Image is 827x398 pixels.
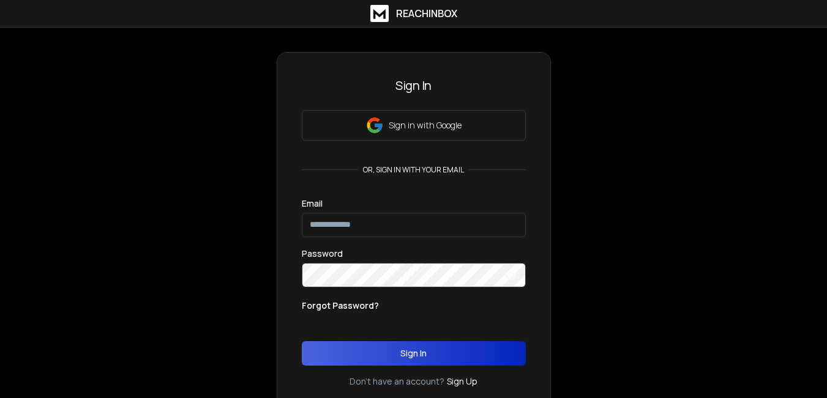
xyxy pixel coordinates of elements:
[302,249,343,258] label: Password
[370,5,389,22] img: logo
[302,341,526,366] button: Sign In
[358,165,469,175] p: or, sign in with your email
[302,77,526,94] h3: Sign In
[447,375,477,388] a: Sign Up
[302,199,323,208] label: Email
[396,6,457,21] h1: ReachInbox
[350,375,444,388] p: Don't have an account?
[389,119,462,131] p: Sign in with Google
[302,300,379,312] p: Forgot Password?
[302,110,526,141] button: Sign in with Google
[370,5,457,22] a: ReachInbox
